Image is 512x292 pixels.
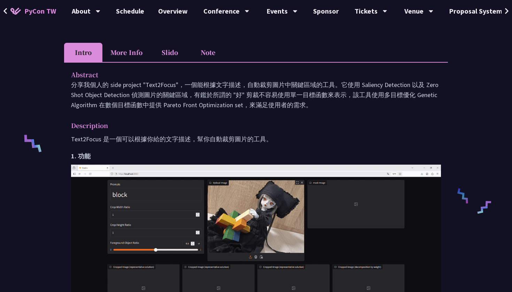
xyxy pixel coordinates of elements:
[71,120,427,131] p: Description
[189,43,227,62] li: Note
[102,43,150,62] li: More Info
[71,151,441,161] h2: 1. 功能
[64,43,102,62] li: Intro
[150,43,189,62] li: Slido
[71,80,441,110] p: 分享我個人的 side project "Text2Focus"，一個能根據文字描述，自動裁剪圖片中關鍵區域的工具。它使用 Saliency Detection 以及 Zero Shot Obj...
[10,8,21,15] img: Home icon of PyCon TW 2025
[24,6,56,16] span: PyCon TW
[3,2,63,20] a: PyCon TW
[71,134,441,144] p: Text2Focus 是一個可以根據你給的文字描述，幫你自動裁剪圖片的工具。
[71,70,427,80] p: Abstract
